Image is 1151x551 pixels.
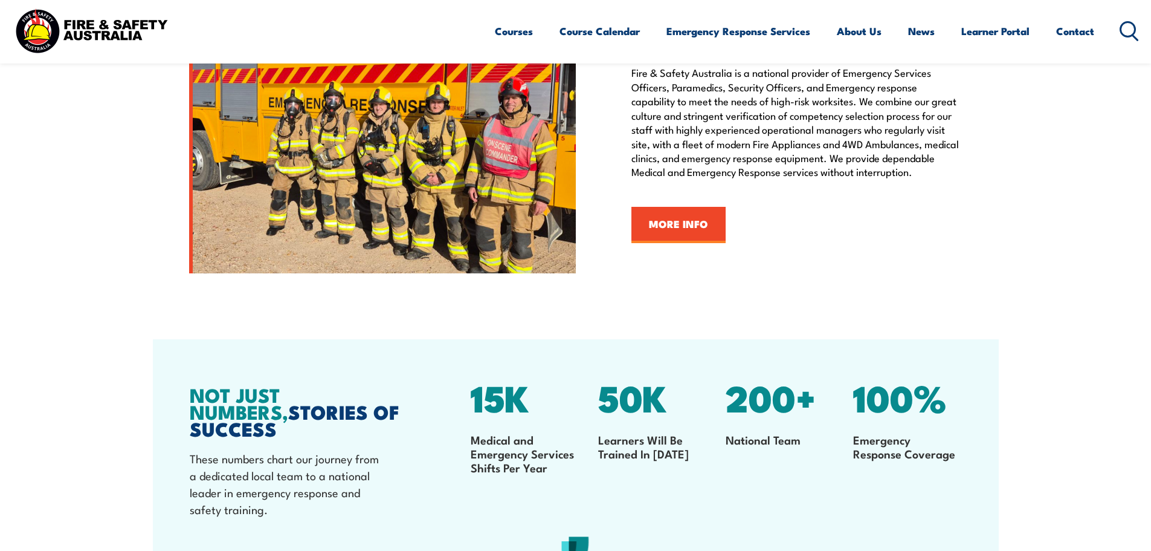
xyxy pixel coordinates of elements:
[631,65,962,178] p: Fire & Safety Australia is a national provider of Emergency Services Officers, Paramedics, Securi...
[853,368,946,425] span: 100%
[666,15,810,47] a: Emergency Response Services
[837,15,882,47] a: About Us
[598,368,667,425] span: 50K
[1056,15,1094,47] a: Contact
[853,432,961,460] p: Emergency Response Coverage
[190,450,381,518] p: These numbers chart our journey from a dedicated local team to a national leader in emergency res...
[631,207,726,243] a: MORE INFO
[726,432,834,446] p: National Team
[190,386,408,437] h2: STORIES OF SUCCESS
[726,368,816,425] span: 200+
[908,15,935,47] a: News
[961,15,1030,47] a: Learner Portal
[495,15,533,47] a: Courses
[598,432,706,460] p: Learners Will Be Trained In [DATE]
[471,432,579,474] p: Medical and Emergency Services Shifts Per Year
[471,368,529,425] span: 15K
[190,379,288,426] strong: NOT JUST NUMBERS,
[559,15,640,47] a: Course Calendar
